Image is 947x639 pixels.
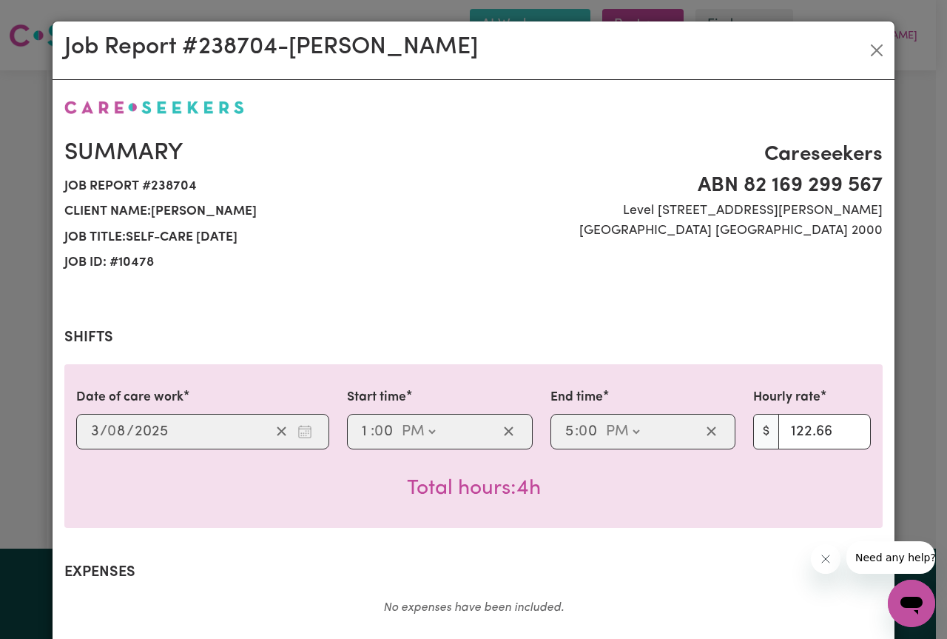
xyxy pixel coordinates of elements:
label: End time [550,388,603,407]
span: Job ID: # 10478 [64,250,465,275]
span: Job title: Self-care [DATE] [64,225,465,250]
em: No expenses have been included. [383,602,564,614]
span: Job report # 238704 [64,174,465,199]
button: Close [865,39,889,62]
span: Careseekers [482,139,883,170]
span: Client name: [PERSON_NAME] [64,199,465,224]
input: -- [90,421,100,443]
span: Need any help? [9,10,90,22]
span: / [127,424,134,440]
button: Clear date [270,421,293,443]
label: Start time [347,388,406,407]
span: : [371,424,374,440]
label: Date of care work [76,388,183,407]
img: Careseekers logo [64,101,244,114]
input: -- [565,421,575,443]
iframe: Message from company [846,541,935,574]
span: 0 [107,424,116,439]
span: 0 [374,424,383,439]
span: Total hours worked: 4 hours [407,478,541,499]
span: [GEOGRAPHIC_DATA] [GEOGRAPHIC_DATA] 2000 [482,221,883,241]
iframe: Close message [811,544,840,574]
span: ABN 82 169 299 567 [482,170,883,201]
span: $ [753,414,779,449]
input: ---- [134,421,169,443]
input: -- [108,421,127,443]
span: / [100,424,107,440]
iframe: Button to launch messaging window [888,580,935,627]
label: Hourly rate [753,388,820,407]
input: -- [361,421,371,443]
span: 0 [579,424,587,439]
h2: Job Report # 238704 - [PERSON_NAME] [64,33,478,61]
span: Level [STREET_ADDRESS][PERSON_NAME] [482,201,883,221]
input: -- [375,421,394,443]
button: Enter the date of care work [293,421,317,443]
input: -- [579,421,599,443]
span: : [575,424,579,440]
h2: Summary [64,139,465,167]
h2: Expenses [64,563,883,581]
h2: Shifts [64,329,883,347]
